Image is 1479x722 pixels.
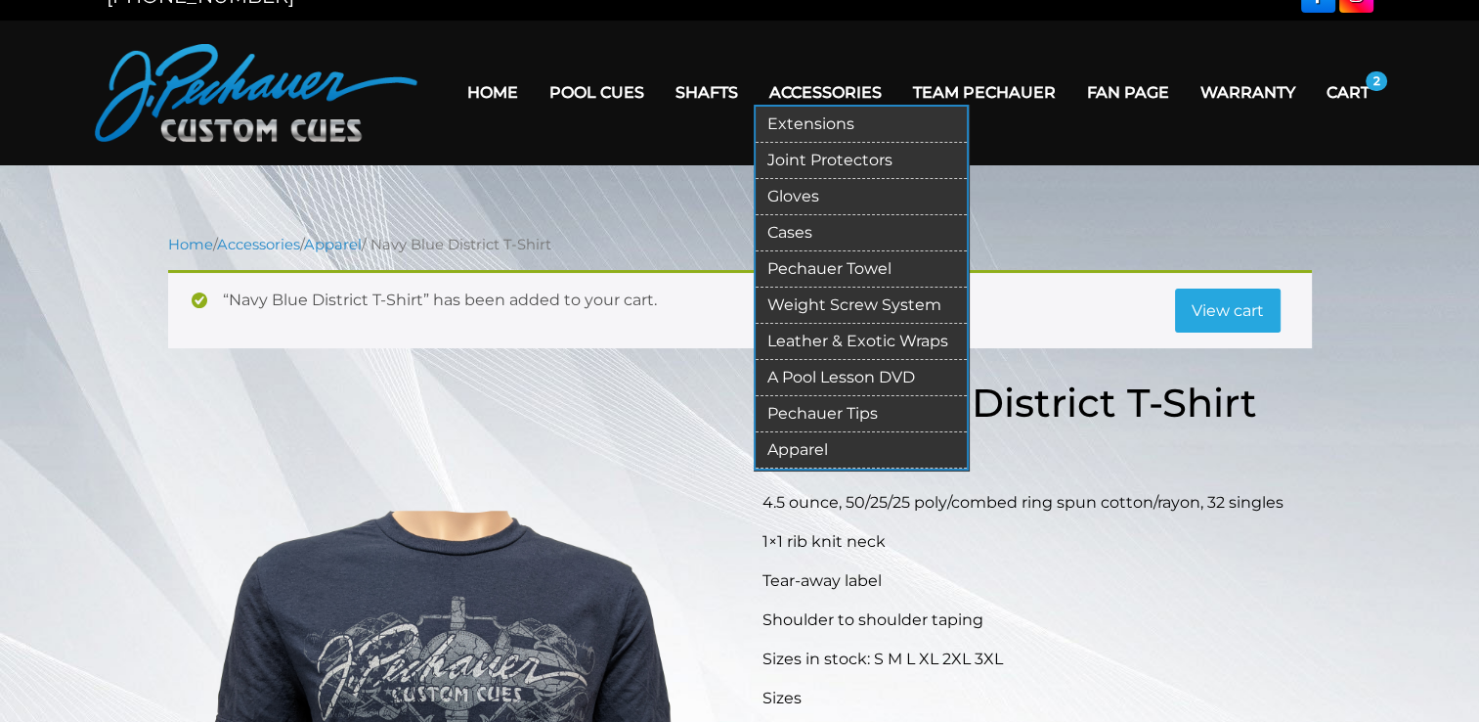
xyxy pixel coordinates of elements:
[452,68,534,117] a: Home
[95,44,417,142] img: Pechauer Custom Cues
[897,68,1071,117] a: Team Pechauer
[762,491,1312,515] p: 4.5 ounce, 50/25/25 poly/combed ring spun cotton/rayon, 32 singles
[217,236,300,253] a: Accessories
[762,609,1312,632] p: Shoulder to shoulder taping
[762,648,1312,671] p: Sizes in stock: S M L XL 2XL 3XL
[756,251,967,288] a: Pechauer Towel
[762,569,1312,593] p: Tear-away label
[762,380,1312,427] h1: Navy Blue District T-Shirt
[1175,289,1281,334] a: View cart
[168,236,213,253] a: Home
[660,68,754,117] a: Shafts
[756,215,967,251] a: Cases
[1071,68,1185,117] a: Fan Page
[756,396,967,432] a: Pechauer Tips
[756,432,967,469] a: Apparel
[756,324,967,360] a: Leather & Exotic Wraps
[168,234,1312,255] nav: Breadcrumb
[754,68,897,117] a: Accessories
[756,360,967,396] a: A Pool Lesson DVD
[534,68,660,117] a: Pool Cues
[1311,68,1385,117] a: Cart
[762,689,802,707] span: Sizes
[756,288,967,324] a: Weight Screw System
[756,179,967,215] a: Gloves
[756,143,967,179] a: Joint Protectors
[1185,68,1311,117] a: Warranty
[168,270,1312,349] div: “Navy Blue District T-Shirt” has been added to your cart.
[762,530,1312,554] p: 1×1 rib knit neck
[756,107,967,143] a: Extensions
[304,236,362,253] a: Apparel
